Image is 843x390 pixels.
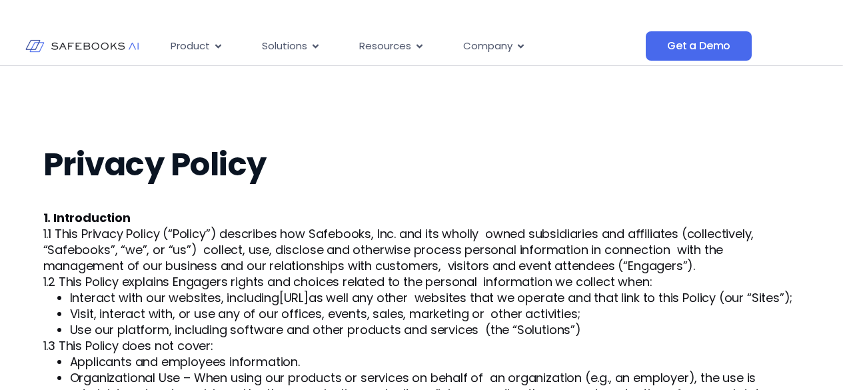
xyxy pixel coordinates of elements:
[43,146,800,183] h2: Privacy Policy
[667,39,730,53] span: Get a Demo
[309,289,792,306] span: as well any other websites that we operate and that link to this Policy (our “Sites”);
[43,225,754,274] span: 1.1 This Privacy Policy (“Policy”) describes how Safebooks, Inc. and its wholly owned subsidiarie...
[160,33,646,59] div: Menu Toggle
[359,39,411,54] span: Resources
[646,31,752,61] a: Get a Demo
[70,321,581,338] span: Use our platform, including software and other products and services (the “Solutions”)
[463,39,512,54] span: Company
[70,353,300,370] span: Applicants and employees information.
[43,337,213,354] span: 1.3 This Policy does not cover:
[43,209,131,226] strong: 1. Introduction
[262,39,307,54] span: Solutions
[279,289,309,306] span: [URL]
[171,39,210,54] span: Product
[43,273,652,290] span: 1.2 This Policy explains Engagers rights and choices related to the personal information we colle...
[70,305,580,322] span: Visit, interact with, or use any of our offices, events, sales, marketing or other activities;
[160,33,646,59] nav: Menu
[70,289,279,306] span: Interact with our websites, including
